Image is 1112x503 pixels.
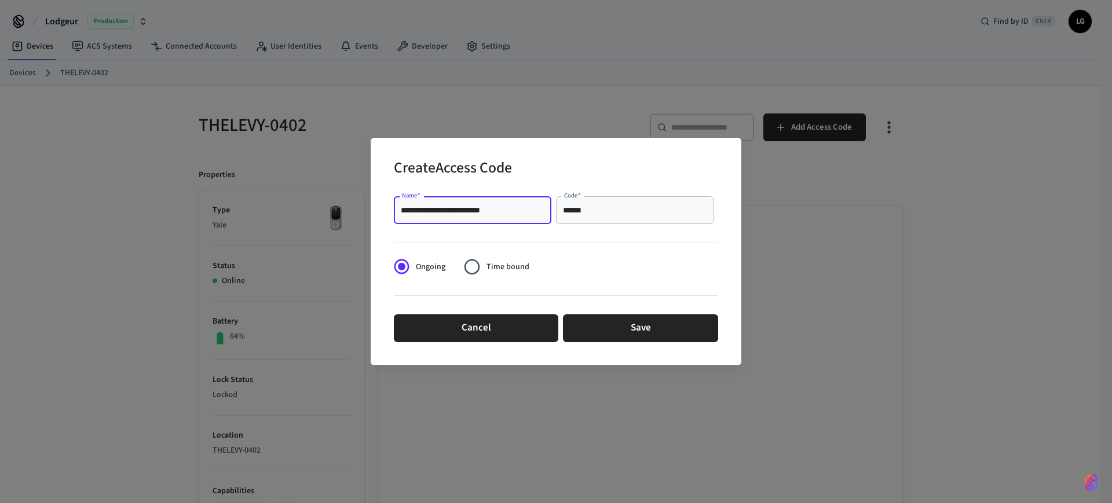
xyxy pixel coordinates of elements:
span: Ongoing [416,261,445,273]
span: Time bound [487,261,529,273]
button: Cancel [394,314,558,342]
img: SeamLogoGradient.69752ec5.svg [1084,473,1098,491]
label: Code [564,191,581,200]
label: Name [402,191,420,200]
button: Save [563,314,718,342]
h2: Create Access Code [394,152,512,187]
